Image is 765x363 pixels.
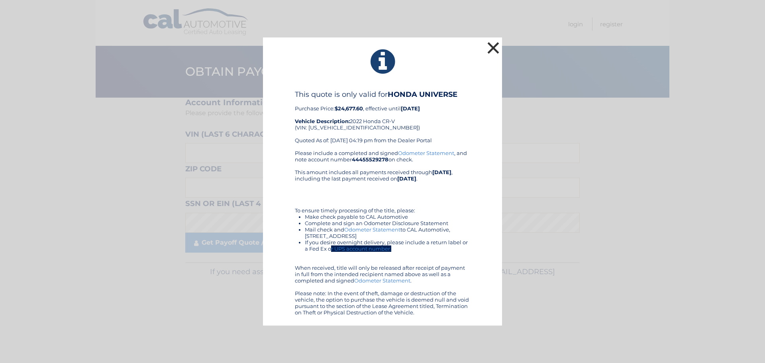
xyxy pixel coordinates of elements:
a: Odometer Statement [344,226,400,233]
b: [DATE] [397,175,416,182]
b: [DATE] [401,105,420,112]
b: $24,677.60 [335,105,363,112]
b: 44455529278 [352,156,388,163]
li: Mail check and to CAL Automotive, [STREET_ADDRESS] [305,226,470,239]
a: Odometer Statement [354,277,410,284]
div: Purchase Price: , effective until 2022 Honda CR-V (VIN: [US_VEHICLE_IDENTIFICATION_NUMBER]) Quote... [295,90,470,150]
button: × [485,40,501,56]
a: Odometer Statement [398,150,454,156]
b: HONDA UNIVERSE [388,90,457,99]
li: If you desire overnight delivery, please include a return label or a Fed Ex or UPS account number. [305,239,470,252]
li: Make check payable to CAL Automotive [305,214,470,220]
strong: Vehicle Description: [295,118,350,124]
b: [DATE] [432,169,451,175]
h4: This quote is only valid for [295,90,470,99]
li: Complete and sign an Odometer Disclosure Statement [305,220,470,226]
div: Please include a completed and signed , and note account number on check. This amount includes al... [295,150,470,316]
